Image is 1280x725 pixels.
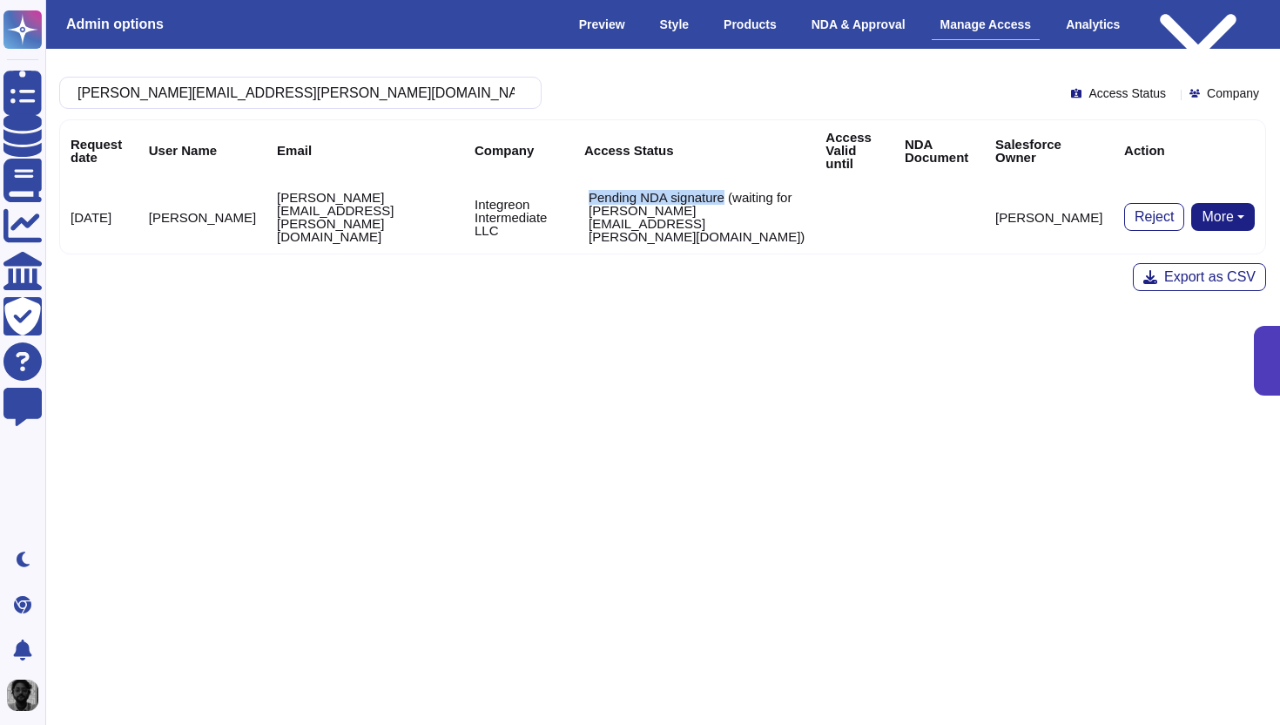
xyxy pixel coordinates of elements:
[815,120,894,180] th: Access Valid until
[1135,210,1174,224] span: Reject
[894,120,985,180] th: NDA Document
[570,10,634,39] div: Preview
[7,680,38,711] img: user
[985,120,1114,180] th: Salesforce Owner
[60,120,138,180] th: Request date
[138,180,266,254] td: [PERSON_NAME]
[1207,87,1259,99] span: Company
[1133,263,1266,291] button: Export as CSV
[1114,120,1265,180] th: Action
[266,180,464,254] td: [PERSON_NAME][EMAIL_ADDRESS][PERSON_NAME][DOMAIN_NAME]
[266,120,464,180] th: Email
[138,120,266,180] th: User Name
[66,16,164,32] h3: Admin options
[1057,10,1128,39] div: Analytics
[1164,270,1256,284] span: Export as CSV
[464,120,574,180] th: Company
[464,180,574,254] td: Integreon Intermediate LLC
[1124,203,1184,231] button: Reject
[1088,87,1166,99] span: Access Status
[69,78,523,108] input: Search by keywords
[60,180,138,254] td: [DATE]
[803,10,914,39] div: NDA & Approval
[1191,203,1255,231] button: More
[651,10,697,39] div: Style
[3,676,51,715] button: user
[589,191,805,243] p: Pending NDA signature (waiting for [PERSON_NAME][EMAIL_ADDRESS][PERSON_NAME][DOMAIN_NAME])
[985,180,1114,254] td: [PERSON_NAME]
[574,120,815,180] th: Access Status
[715,10,785,39] div: Products
[932,10,1041,40] div: Manage Access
